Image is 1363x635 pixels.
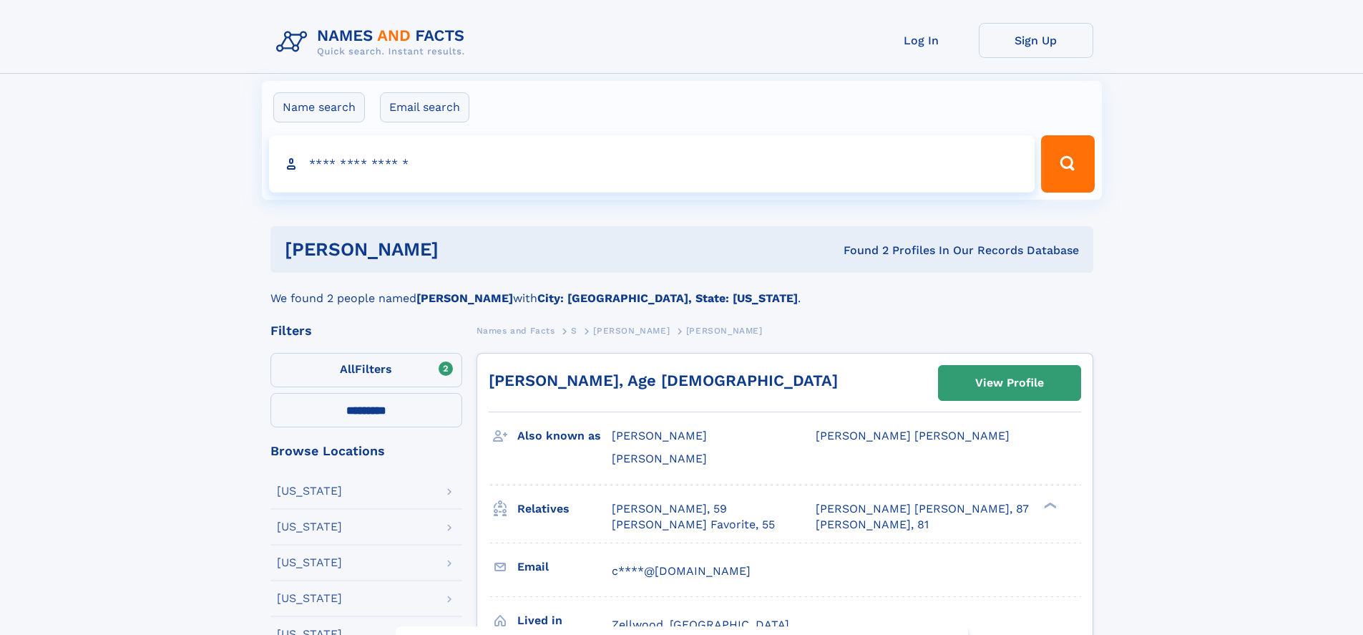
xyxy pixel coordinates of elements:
b: [PERSON_NAME] [416,291,513,305]
a: Sign Up [979,23,1093,58]
div: Browse Locations [270,445,462,457]
button: Search Button [1041,135,1094,193]
a: S [571,321,577,339]
div: ❯ [1040,500,1057,510]
a: [PERSON_NAME], 59 [612,501,727,517]
span: S [571,326,577,336]
a: [PERSON_NAME] Favorite, 55 [612,517,775,533]
span: [PERSON_NAME] [686,326,763,336]
a: [PERSON_NAME], 81 [816,517,929,533]
div: [US_STATE] [277,485,342,497]
a: [PERSON_NAME] [PERSON_NAME], 87 [816,501,1029,517]
a: [PERSON_NAME] [593,321,670,339]
label: Email search [380,92,469,122]
span: [PERSON_NAME] [593,326,670,336]
h3: Email [517,555,612,579]
a: View Profile [939,366,1080,400]
a: [PERSON_NAME], Age [DEMOGRAPHIC_DATA] [489,372,838,389]
div: View Profile [975,367,1044,399]
div: Found 2 Profiles In Our Records Database [641,243,1079,258]
span: All [340,362,355,376]
div: We found 2 people named with . [270,273,1093,307]
span: [PERSON_NAME] [612,452,707,465]
div: [US_STATE] [277,557,342,568]
span: Zellwood, [GEOGRAPHIC_DATA] [612,618,789,631]
b: City: [GEOGRAPHIC_DATA], State: [US_STATE] [537,291,798,305]
h3: Lived in [517,609,612,633]
h3: Relatives [517,497,612,521]
input: search input [269,135,1035,193]
div: [US_STATE] [277,521,342,533]
h1: [PERSON_NAME] [285,241,641,258]
label: Filters [270,353,462,387]
h3: Also known as [517,424,612,448]
label: Name search [273,92,365,122]
img: Logo Names and Facts [270,23,477,62]
span: [PERSON_NAME] [PERSON_NAME] [816,429,1010,442]
div: Filters [270,324,462,337]
span: [PERSON_NAME] [612,429,707,442]
a: Log In [864,23,979,58]
a: Names and Facts [477,321,555,339]
div: [US_STATE] [277,593,342,604]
